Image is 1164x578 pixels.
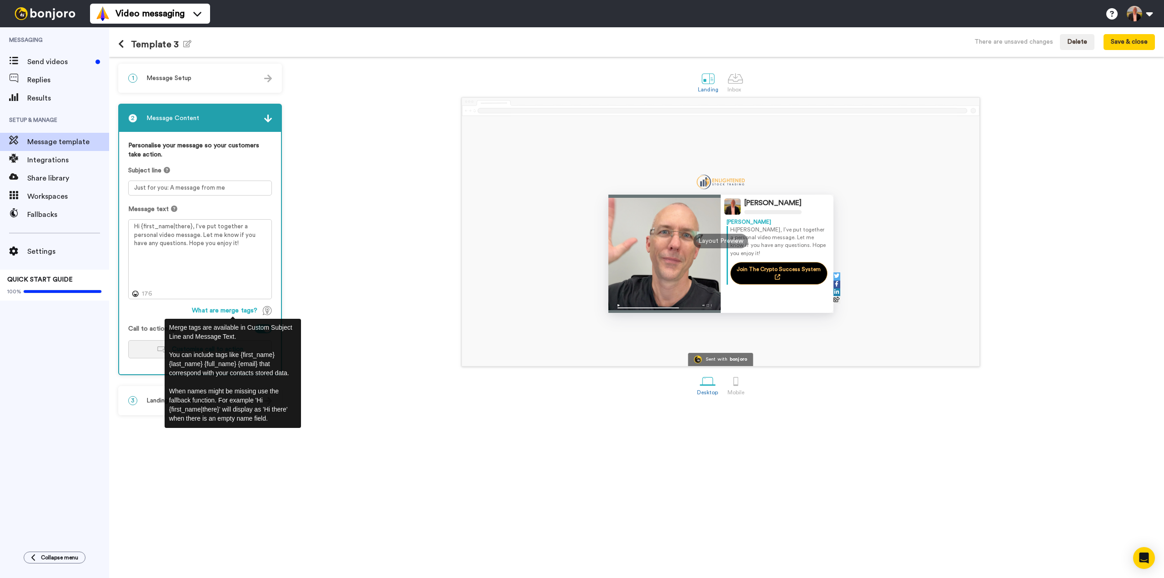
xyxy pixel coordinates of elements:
[727,86,743,93] div: Inbox
[27,191,109,202] span: Workspaces
[723,66,748,97] a: Inbox
[146,74,191,83] span: Message Setup
[730,357,748,362] div: bonjoro
[25,53,32,60] img: tab_domain_overview_orange.svg
[118,64,282,93] div: 1Message Setup
[128,219,272,299] textarea: Hi {first_name|there}, I’ve put together a personal video message. Let me know if you have any qu...
[24,24,100,31] div: Domain: [DOMAIN_NAME]
[128,396,137,405] span: 3
[27,56,92,67] span: Send videos
[128,74,137,83] span: 1
[1060,34,1094,50] button: Delete
[697,389,718,396] div: Desktop
[11,7,79,20] img: bj-logo-header-white.svg
[128,114,137,123] span: 2
[727,218,828,226] div: [PERSON_NAME]
[27,155,109,166] span: Integrations
[7,288,21,295] span: 100%
[35,54,81,60] div: Domain Overview
[698,86,718,93] div: Landing
[696,174,746,190] img: 9dd60f93-0c86-4f58-ab7e-d3a97a54eb87
[165,319,301,428] div: Merge tags are available in Custom Subject Line and Message Text. You can include tags like {firs...
[95,6,110,21] img: vm-color.svg
[27,75,109,85] span: Replies
[118,39,191,50] h1: Template 3
[128,205,169,214] span: Message text
[128,340,272,358] button: Customise call to action
[100,54,153,60] div: Keywords by Traffic
[7,276,73,283] span: QUICK START GUIDE
[41,554,78,561] span: Collapse menu
[15,24,22,31] img: website_grey.svg
[128,324,168,333] span: Call to action
[724,198,741,215] img: Profile Image
[27,209,109,220] span: Fallbacks
[25,15,45,22] div: v 4.0.25
[264,75,272,82] img: arrow.svg
[974,37,1053,46] div: There are unsaved changes
[115,7,185,20] span: Video messaging
[128,166,161,175] span: Subject line
[146,114,199,123] span: Message Content
[27,136,109,147] span: Message template
[263,306,272,315] img: TagTips.svg
[1133,547,1155,569] div: Open Intercom Messenger
[157,347,166,353] img: customiseCTA.svg
[90,53,98,60] img: tab_keywords_by_traffic_grey.svg
[27,246,109,257] span: Settings
[24,552,85,563] button: Collapse menu
[128,181,272,196] textarea: Just for you: A message from me
[744,199,802,207] div: [PERSON_NAME]
[727,389,744,396] div: Mobile
[730,226,828,257] p: Hi [PERSON_NAME] , I’ve put together a personal video message. Let me know if you have any questi...
[264,115,272,122] img: arrow.svg
[146,396,206,405] span: Landing Page Design
[608,300,721,313] img: player-controls-full.svg
[693,234,748,248] div: Layout Preview
[706,357,727,362] div: Sent with
[730,262,828,285] a: Join The Crypto Success System
[1104,34,1155,50] button: Save & close
[693,66,723,97] a: Landing
[692,369,723,400] a: Desktop
[27,173,109,184] span: Share library
[118,386,282,415] div: 3Landing Page Design
[694,356,702,363] img: Bonjoro Logo
[128,141,272,159] label: Personalise your message so your customers take action.
[192,306,257,315] span: What are merge tags?
[15,15,22,22] img: logo_orange.svg
[27,93,109,104] span: Results
[723,369,749,400] a: Mobile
